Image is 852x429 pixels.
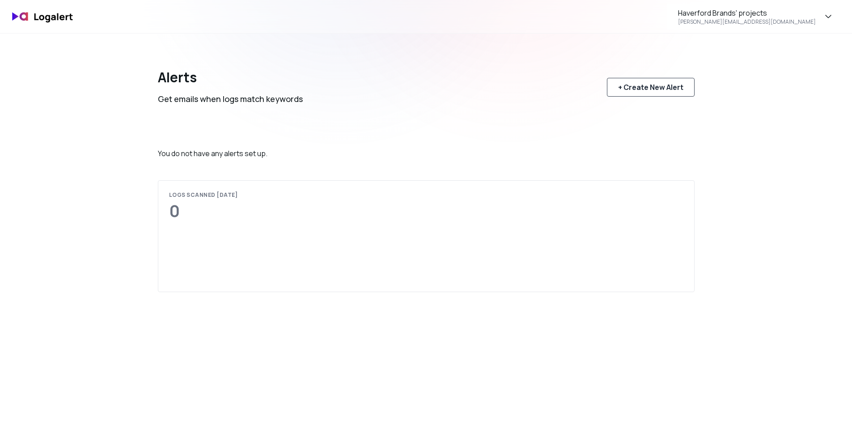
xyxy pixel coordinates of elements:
[158,148,695,159] p: You do not have any alerts set up.
[7,6,79,27] img: logo
[667,4,845,30] button: Haverford Brands' projects[PERSON_NAME][EMAIL_ADDRESS][DOMAIN_NAME]
[158,93,303,105] div: Get emails when logs match keywords
[618,82,683,93] div: + Create New Alert
[169,202,238,220] div: 0
[678,8,767,18] div: Haverford Brands' projects
[169,191,238,199] div: Logs scanned [DATE]
[158,69,303,85] div: Alerts
[678,18,816,25] div: [PERSON_NAME][EMAIL_ADDRESS][DOMAIN_NAME]
[607,78,695,97] button: + Create New Alert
